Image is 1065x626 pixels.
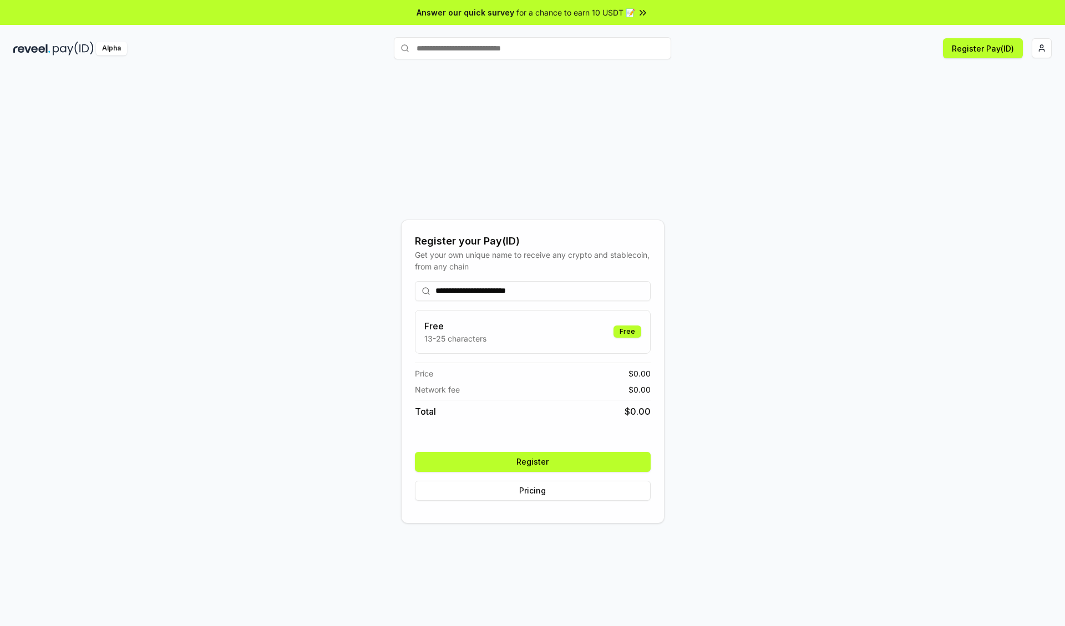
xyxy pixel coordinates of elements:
[516,7,635,18] span: for a chance to earn 10 USDT 📝
[415,233,651,249] div: Register your Pay(ID)
[613,325,641,338] div: Free
[424,319,486,333] h3: Free
[625,405,651,418] span: $ 0.00
[943,38,1023,58] button: Register Pay(ID)
[424,333,486,344] p: 13-25 characters
[96,42,127,55] div: Alpha
[415,384,460,395] span: Network fee
[415,452,651,472] button: Register
[415,405,436,418] span: Total
[415,481,651,501] button: Pricing
[628,368,651,379] span: $ 0.00
[53,42,94,55] img: pay_id
[415,368,433,379] span: Price
[415,249,651,272] div: Get your own unique name to receive any crypto and stablecoin, from any chain
[417,7,514,18] span: Answer our quick survey
[13,42,50,55] img: reveel_dark
[628,384,651,395] span: $ 0.00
